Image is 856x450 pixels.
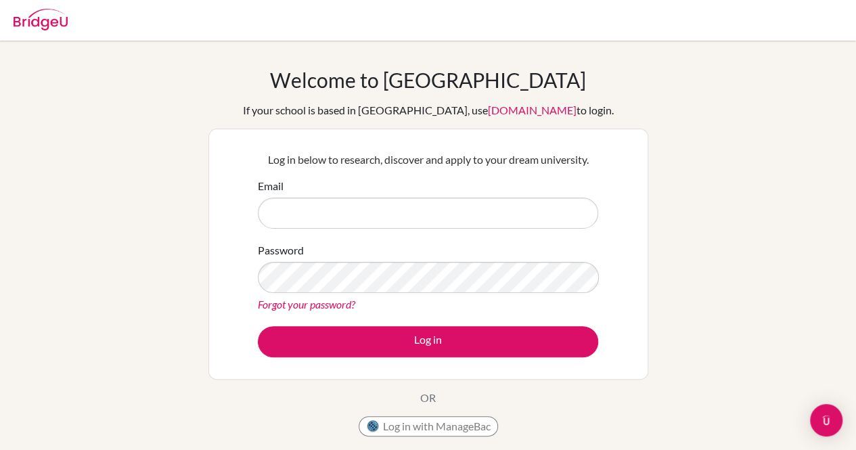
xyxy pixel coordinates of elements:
h1: Welcome to [GEOGRAPHIC_DATA] [270,68,586,92]
div: If your school is based in [GEOGRAPHIC_DATA], use to login. [243,102,614,118]
div: Open Intercom Messenger [810,404,842,436]
img: Bridge-U [14,9,68,30]
a: Forgot your password? [258,298,355,311]
button: Log in [258,326,598,357]
p: OR [420,390,436,406]
label: Email [258,178,284,194]
label: Password [258,242,304,258]
p: Log in below to research, discover and apply to your dream university. [258,152,598,168]
a: [DOMAIN_NAME] [488,104,577,116]
button: Log in with ManageBac [359,416,498,436]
